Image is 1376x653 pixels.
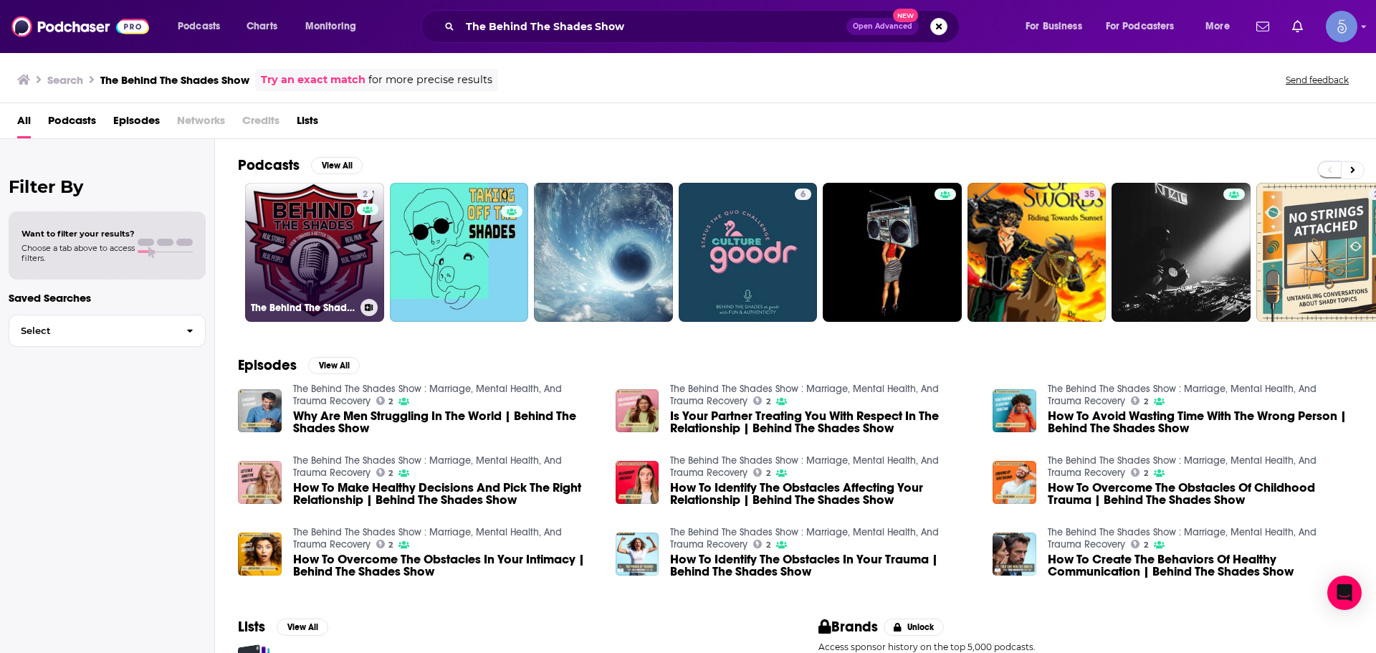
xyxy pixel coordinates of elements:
[251,302,355,314] h3: The Behind The Shades Show : Marriage, Mental Health, And Trauma Recovery
[1096,15,1195,38] button: open menu
[766,542,770,548] span: 2
[47,73,83,87] h3: Search
[9,315,206,347] button: Select
[388,399,393,405] span: 2
[670,553,975,578] a: How To Identify The Obstacles In Your Trauma | Behind The Shades Show
[967,183,1107,322] a: 35
[368,72,492,88] span: for more precise results
[357,189,373,200] a: 2
[993,389,1036,433] img: How To Avoid Wasting Time With The Wrong Person | Behind The Shades Show
[293,526,562,550] a: The Behind The Shades Show : Marriage, Mental Health, And Trauma Recovery
[1131,540,1148,548] a: 2
[388,470,393,477] span: 2
[100,73,249,87] h3: The Behind The Shades Show
[11,13,149,40] img: Podchaser - Follow, Share and Rate Podcasts
[247,16,277,37] span: Charts
[616,461,659,505] a: How To Identify The Obstacles Affecting Your Relationship | Behind The Shades Show
[460,15,846,38] input: Search podcasts, credits, & more...
[670,454,939,479] a: The Behind The Shades Show : Marriage, Mental Health, And Trauma Recovery
[670,410,975,434] a: Is Your Partner Treating You With Respect In The Relationship | Behind The Shades Show
[376,468,393,477] a: 2
[884,619,945,636] button: Unlock
[766,470,770,477] span: 2
[670,526,939,550] a: The Behind The Shades Show : Marriage, Mental Health, And Trauma Recovery
[308,357,360,374] button: View All
[295,15,375,38] button: open menu
[238,389,282,433] img: Why Are Men Struggling In The World | Behind The Shades Show
[893,9,919,22] span: New
[1326,11,1357,42] img: User Profile
[616,533,659,576] img: How To Identify The Obstacles In Your Trauma | Behind The Shades Show
[753,396,770,405] a: 2
[311,157,363,174] button: View All
[21,229,135,239] span: Want to filter your results?
[17,109,31,138] a: All
[293,383,562,407] a: The Behind The Shades Show : Marriage, Mental Health, And Trauma Recovery
[1079,189,1100,200] a: 35
[1144,542,1148,548] span: 2
[9,326,175,335] span: Select
[237,15,286,38] a: Charts
[238,156,300,174] h2: Podcasts
[993,461,1036,505] img: How To Overcome The Obstacles Of Childhood Trauma | Behind The Shades Show
[376,396,393,405] a: 2
[293,482,598,506] a: How To Make Healthy Decisions And Pick The Right Relationship | Behind The Shades Show
[178,16,220,37] span: Podcasts
[1048,526,1317,550] a: The Behind The Shades Show : Marriage, Mental Health, And Trauma Recovery
[1026,16,1082,37] span: For Business
[238,356,360,374] a: EpisodesView All
[1326,11,1357,42] span: Logged in as Spiral5-G1
[363,188,368,202] span: 2
[801,188,806,202] span: 6
[1251,14,1275,39] a: Show notifications dropdown
[297,109,318,138] a: Lists
[238,461,282,505] img: How To Make Healthy Decisions And Pick The Right Relationship | Behind The Shades Show
[113,109,160,138] a: Episodes
[1286,14,1309,39] a: Show notifications dropdown
[1048,454,1317,479] a: The Behind The Shades Show : Marriage, Mental Health, And Trauma Recovery
[1048,410,1353,434] a: How To Avoid Wasting Time With The Wrong Person | Behind The Shades Show
[1326,11,1357,42] button: Show profile menu
[238,618,328,636] a: ListsView All
[238,533,282,576] img: How To Overcome The Obstacles In Your Intimacy | Behind The Shades Show
[818,642,1353,652] p: Access sponsor history on the top 5,000 podcasts.
[753,468,770,477] a: 2
[1131,468,1148,477] a: 2
[1281,74,1353,86] button: Send feedback
[48,109,96,138] a: Podcasts
[753,540,770,548] a: 2
[376,540,393,548] a: 2
[238,356,297,374] h2: Episodes
[1195,15,1248,38] button: open menu
[1084,188,1094,202] span: 35
[670,383,939,407] a: The Behind The Shades Show : Marriage, Mental Health, And Trauma Recovery
[238,156,363,174] a: PodcastsView All
[293,553,598,578] a: How To Overcome The Obstacles In Your Intimacy | Behind The Shades Show
[818,618,878,636] h2: Brands
[293,454,562,479] a: The Behind The Shades Show : Marriage, Mental Health, And Trauma Recovery
[1016,15,1100,38] button: open menu
[293,410,598,434] a: Why Are Men Struggling In The World | Behind The Shades Show
[245,183,384,322] a: 2The Behind The Shades Show : Marriage, Mental Health, And Trauma Recovery
[1048,482,1353,506] a: How To Overcome The Obstacles Of Childhood Trauma | Behind The Shades Show
[616,389,659,433] img: Is Your Partner Treating You With Respect In The Relationship | Behind The Shades Show
[670,482,975,506] a: How To Identify The Obstacles Affecting Your Relationship | Behind The Shades Show
[1131,396,1148,405] a: 2
[1106,16,1175,37] span: For Podcasters
[177,109,225,138] span: Networks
